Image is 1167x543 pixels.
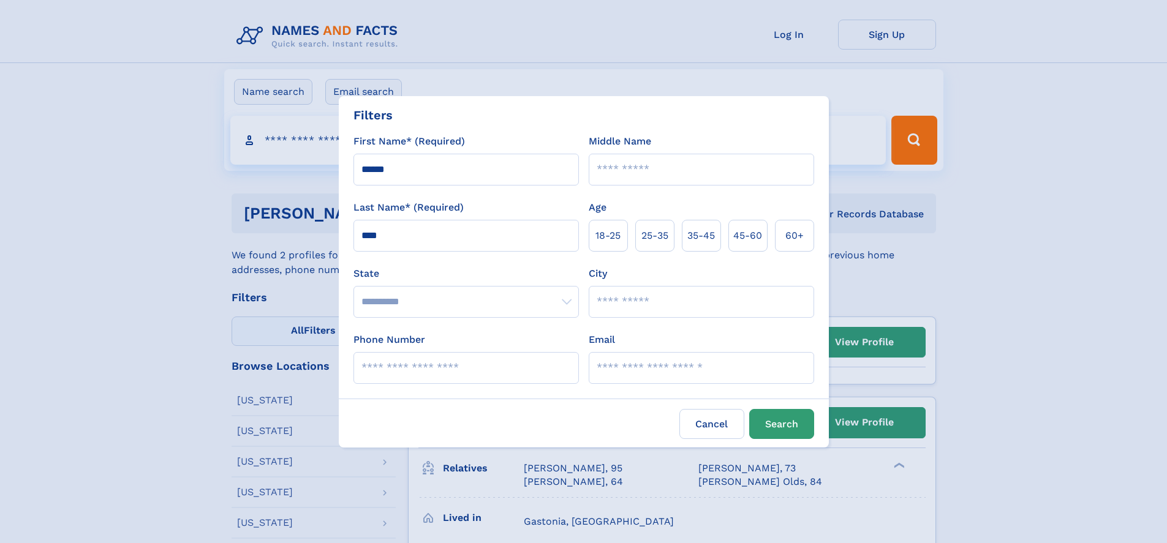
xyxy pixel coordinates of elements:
[589,266,607,281] label: City
[589,332,615,347] label: Email
[353,200,464,215] label: Last Name* (Required)
[353,134,465,149] label: First Name* (Required)
[785,228,804,243] span: 60+
[353,332,425,347] label: Phone Number
[589,200,606,215] label: Age
[687,228,715,243] span: 35‑45
[589,134,651,149] label: Middle Name
[679,409,744,439] label: Cancel
[353,106,393,124] div: Filters
[733,228,762,243] span: 45‑60
[595,228,621,243] span: 18‑25
[353,266,579,281] label: State
[641,228,668,243] span: 25‑35
[749,409,814,439] button: Search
